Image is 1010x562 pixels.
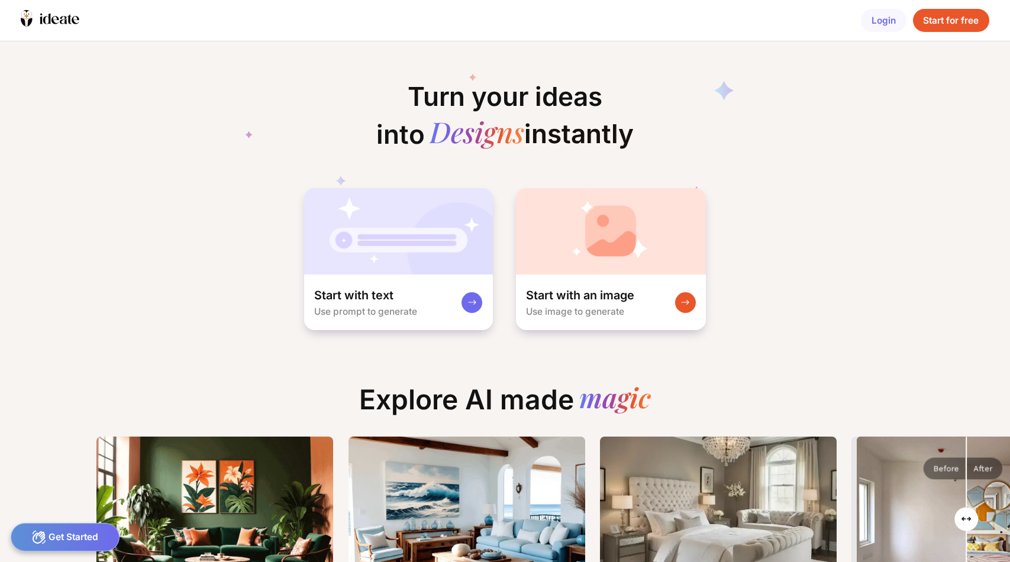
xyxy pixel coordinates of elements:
[526,306,624,317] div: Use image to generate
[516,188,706,274] img: startWithImageCardBg.jpg
[579,383,651,416] div: magic
[861,9,906,33] div: Login
[314,306,417,317] div: Use prompt to generate
[913,9,989,33] div: Start for free
[11,523,120,551] div: Get Started
[349,383,661,427] div: Explore AI made
[304,188,493,274] img: startWithTextCardBg.jpg
[314,288,393,303] div: Start with text
[526,288,634,303] div: Start with an image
